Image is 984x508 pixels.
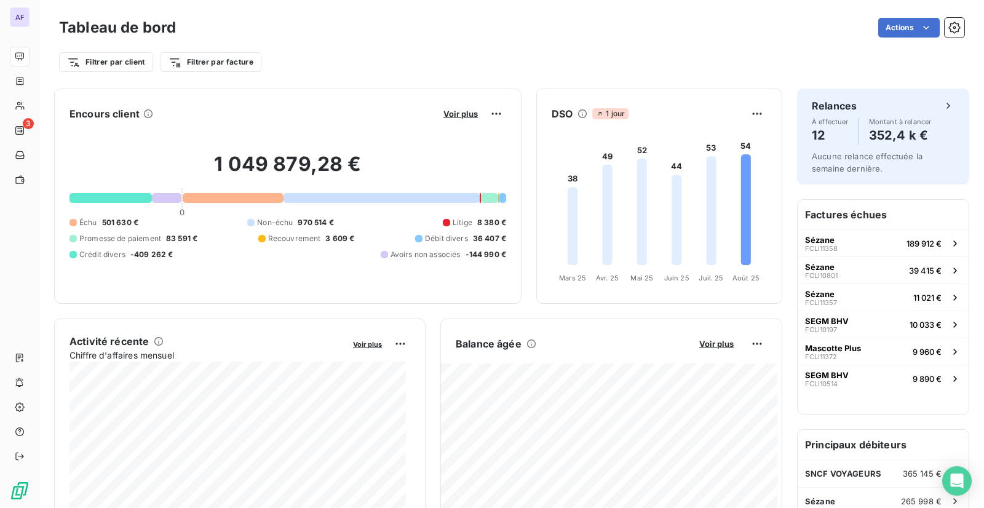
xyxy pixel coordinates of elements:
[592,108,629,119] span: 1 jour
[910,320,942,330] span: 10 033 €
[59,17,176,39] h3: Tableau de bord
[805,299,837,306] span: FCLI11357
[696,338,737,349] button: Voir plus
[298,217,333,228] span: 970 514 €
[903,469,942,478] span: 365 145 €
[805,353,837,360] span: FCLI11372
[798,256,969,284] button: SézaneFCLI1080139 415 €
[798,365,969,392] button: SEGM BHVFCLI105149 890 €
[805,496,835,506] span: Sézane
[878,18,940,38] button: Actions
[69,349,344,362] span: Chiffre d'affaires mensuel
[79,217,97,228] span: Échu
[909,266,942,276] span: 39 415 €
[596,274,619,282] tspan: Avr. 25
[805,245,838,252] span: FCLI11358
[913,374,942,384] span: 9 890 €
[913,347,942,357] span: 9 960 €
[268,233,321,244] span: Recouvrement
[907,239,942,248] span: 189 912 €
[552,106,573,121] h6: DSO
[391,249,461,260] span: Avoirs non associés
[559,274,586,282] tspan: Mars 25
[23,118,34,129] span: 3
[69,334,149,349] h6: Activité récente
[453,217,472,228] span: Litige
[798,200,969,229] h6: Factures échues
[466,249,507,260] span: -144 990 €
[69,106,140,121] h6: Encours client
[161,52,261,72] button: Filtrer par facture
[869,125,932,145] h4: 352,4 k €
[166,233,197,244] span: 83 591 €
[59,52,153,72] button: Filtrer par client
[805,272,838,279] span: FCLI10801
[732,274,760,282] tspan: Août 25
[812,151,922,173] span: Aucune relance effectuée la semaine dernière.
[473,233,506,244] span: 36 407 €
[102,217,138,228] span: 501 630 €
[812,118,849,125] span: À effectuer
[10,7,30,27] div: AF
[805,262,835,272] span: Sézane
[425,233,468,244] span: Débit divers
[798,311,969,338] button: SEGM BHVFCLI1019710 033 €
[805,316,849,326] span: SEGM BHV
[630,274,653,282] tspan: Mai 25
[805,235,835,245] span: Sézane
[180,207,184,217] span: 0
[805,469,881,478] span: SNCF VOYAGEURS
[664,274,689,282] tspan: Juin 25
[10,481,30,501] img: Logo LeanPay
[805,343,861,353] span: Mascotte Plus
[440,108,482,119] button: Voir plus
[901,496,942,506] span: 265 998 €
[805,326,837,333] span: FCLI10197
[257,217,293,228] span: Non-échu
[443,109,478,119] span: Voir plus
[349,338,386,349] button: Voir plus
[869,118,932,125] span: Montant à relancer
[942,466,972,496] div: Open Intercom Messenger
[325,233,354,244] span: 3 609 €
[79,249,125,260] span: Crédit divers
[798,284,969,311] button: SézaneFCLI1135711 021 €
[456,336,522,351] h6: Balance âgée
[69,152,506,189] h2: 1 049 879,28 €
[805,380,838,387] span: FCLI10514
[798,229,969,256] button: SézaneFCLI11358189 912 €
[805,289,835,299] span: Sézane
[805,370,849,380] span: SEGM BHV
[798,338,969,365] button: Mascotte PlusFCLI113729 960 €
[353,340,382,349] span: Voir plus
[10,121,29,140] a: 3
[798,430,969,459] h6: Principaux débiteurs
[913,293,942,303] span: 11 021 €
[130,249,173,260] span: -409 262 €
[79,233,161,244] span: Promesse de paiement
[699,339,734,349] span: Voir plus
[699,274,723,282] tspan: Juil. 25
[477,217,506,228] span: 8 380 €
[812,98,857,113] h6: Relances
[812,125,849,145] h4: 12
